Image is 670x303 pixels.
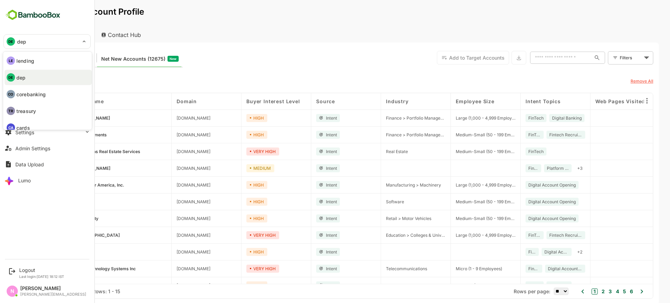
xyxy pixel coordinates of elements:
[7,123,15,132] div: CA
[7,56,15,65] div: LE
[51,266,111,271] span: Sand Technology Systems Inc
[504,132,516,137] span: FinTech
[222,265,255,273] div: VERY HIGH
[16,57,34,65] p: lending
[504,283,516,288] span: Mobile Banking
[51,166,86,171] span: broad.lol
[152,266,186,271] span: sand.com
[525,233,558,238] span: Fintech Recruitment
[222,231,255,239] div: VERY HIGH
[301,283,313,288] span: Intent
[523,266,558,271] span: Digital Account Opening
[582,288,587,295] button: 3
[431,132,491,137] span: Medium-Small (50 - 199 Employees)
[222,214,243,222] div: HIGH
[301,132,313,137] span: Intent
[301,266,313,271] span: Intent
[487,51,502,65] button: Export the selected data as CSV
[222,98,276,104] span: Buyer Interest Level
[145,54,152,63] span: New
[152,166,186,171] span: broad.lol
[51,249,69,255] span: Doocong
[301,249,313,255] span: Intent
[431,216,491,221] span: Medium-Small (50 - 199 Employees)
[51,132,82,137] span: RS Investments
[525,283,544,288] span: Digital Account Opening
[504,233,516,238] span: FinTech
[7,107,15,115] div: TR
[362,266,403,271] span: Telecommunications
[590,288,595,295] button: 4
[77,54,154,63] div: Newly surfaced ICP-fit accounts from Intent, Website, LinkedIn, and other engagement signals.
[301,233,313,238] span: Intent
[16,74,25,81] p: dep
[362,182,417,188] span: Manufacturing > Machinery
[152,149,186,154] span: nwchampions.com
[362,283,374,288] span: Sports
[504,182,551,188] span: Digital Account Opening
[520,249,544,255] span: Digital Account Opening
[571,98,620,104] span: Web Pages Visited
[550,164,561,172] div: + 3
[362,149,384,154] span: Real Estate
[222,248,243,256] div: HIGH
[522,166,545,171] span: Platform Banking
[152,249,186,255] span: doocong.com
[431,283,491,288] span: XXLarge (10,000+ Employees)
[489,288,526,294] span: Rows per page:
[222,164,250,172] div: MEDIUM
[20,78,54,84] span: Last Event Date
[362,98,384,104] span: Industry
[501,98,536,104] span: Intent Topics
[606,78,629,84] u: Remove All
[504,149,519,154] span: FinTech
[550,281,561,289] div: + 2
[504,115,519,121] span: FinTech
[301,166,313,171] span: Intent
[7,73,15,82] div: DE
[7,90,15,98] div: CO
[51,149,116,154] span: Champions Real Estate Services
[525,132,558,137] span: Fintech Recruitment
[504,216,551,221] span: Digital Account Opening
[152,199,186,204] span: energage.com
[222,147,255,156] div: VERY HIGH
[504,166,514,171] span: FinTech
[567,288,573,295] button: 1
[301,182,313,188] span: Intent
[362,115,421,121] span: Finance > Portfolio Management & Financial Advice
[412,51,485,65] button: Add to Target Accounts
[26,54,64,63] span: Target Accounts
[528,115,557,121] span: Digital Banking
[431,98,470,104] span: Employee Size
[431,149,491,154] span: Medium-Small (50 - 199 Employees)
[431,266,478,271] span: Micro (1 - 9 Employees)
[595,50,629,65] div: Filters
[362,216,407,221] span: Retail > Motor Vehicles
[431,115,491,121] span: Large (1,000 - 4,999 Employees)
[152,98,172,104] span: Domain
[51,115,85,121] span: William Blair
[152,283,186,288] span: nfl.com
[431,182,491,188] span: Large (1,000 - 4,999 Employees)
[77,54,141,63] span: Net New Accounts ( 12675 )
[301,115,313,121] span: Intent
[222,114,243,122] div: HIGH
[152,132,186,137] span: rsinvestments.com
[431,233,491,238] span: Large (1,000 - 4,999 Employees)
[51,233,95,238] span: SUNY Westchester Community College
[362,132,421,137] span: Finance > Portfolio Management & Financial Advice
[292,98,311,104] span: Source
[595,54,618,61] div: Filters
[504,266,515,271] span: FinTech
[51,216,74,221] span: Gee Beauty
[301,199,313,204] span: Intent
[222,198,243,206] div: HIGH
[71,27,123,43] div: Contact Hub
[16,107,36,115] p: treasury
[152,115,186,121] span: williamblair.com
[11,27,68,43] div: Account Hub
[301,216,313,221] span: Intent
[222,281,243,289] div: HIGH
[301,149,313,154] span: Intent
